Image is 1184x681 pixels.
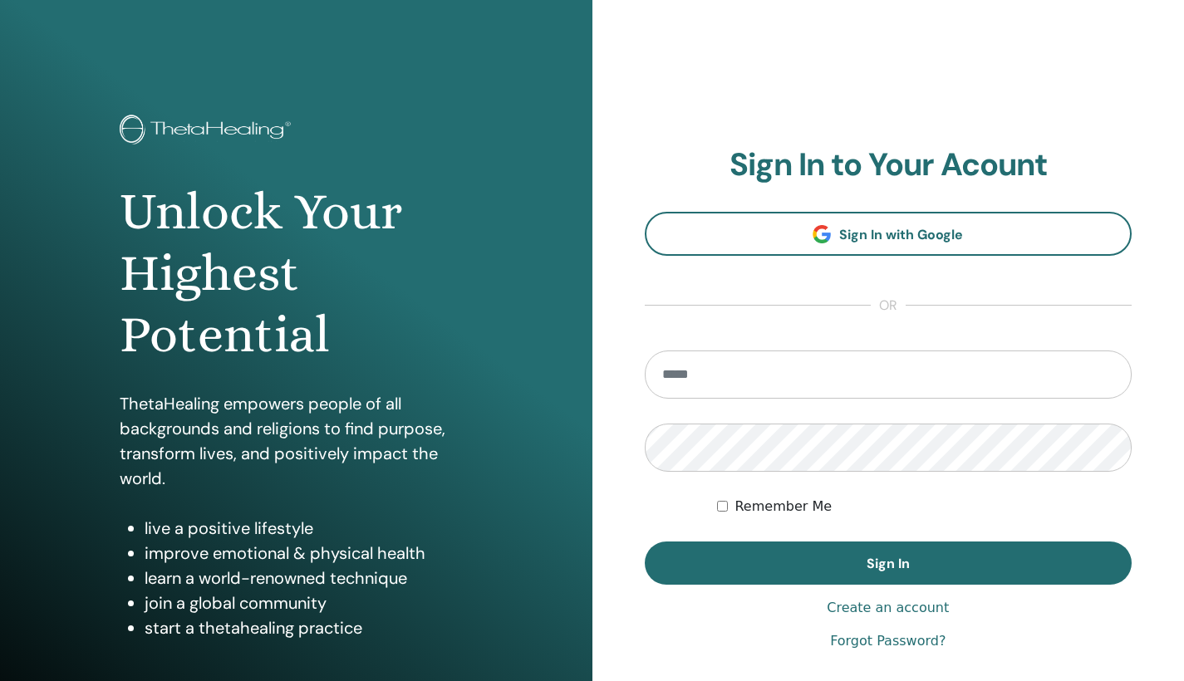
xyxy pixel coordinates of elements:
li: live a positive lifestyle [145,516,473,541]
p: ThetaHealing empowers people of all backgrounds and religions to find purpose, transform lives, a... [120,391,473,491]
span: Sign In with Google [839,226,963,243]
a: Sign In with Google [645,212,1132,256]
div: Keep me authenticated indefinitely or until I manually logout [717,497,1132,517]
span: Sign In [867,555,910,572]
label: Remember Me [734,497,832,517]
a: Create an account [827,598,949,618]
li: join a global community [145,590,473,615]
h1: Unlock Your Highest Potential [120,181,473,366]
li: learn a world-renowned technique [145,566,473,590]
li: improve emotional & physical health [145,541,473,566]
button: Sign In [645,541,1132,585]
a: Forgot Password? [830,631,946,651]
span: or [871,296,906,316]
h2: Sign In to Your Acount [645,146,1132,184]
li: start a thetahealing practice [145,615,473,640]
